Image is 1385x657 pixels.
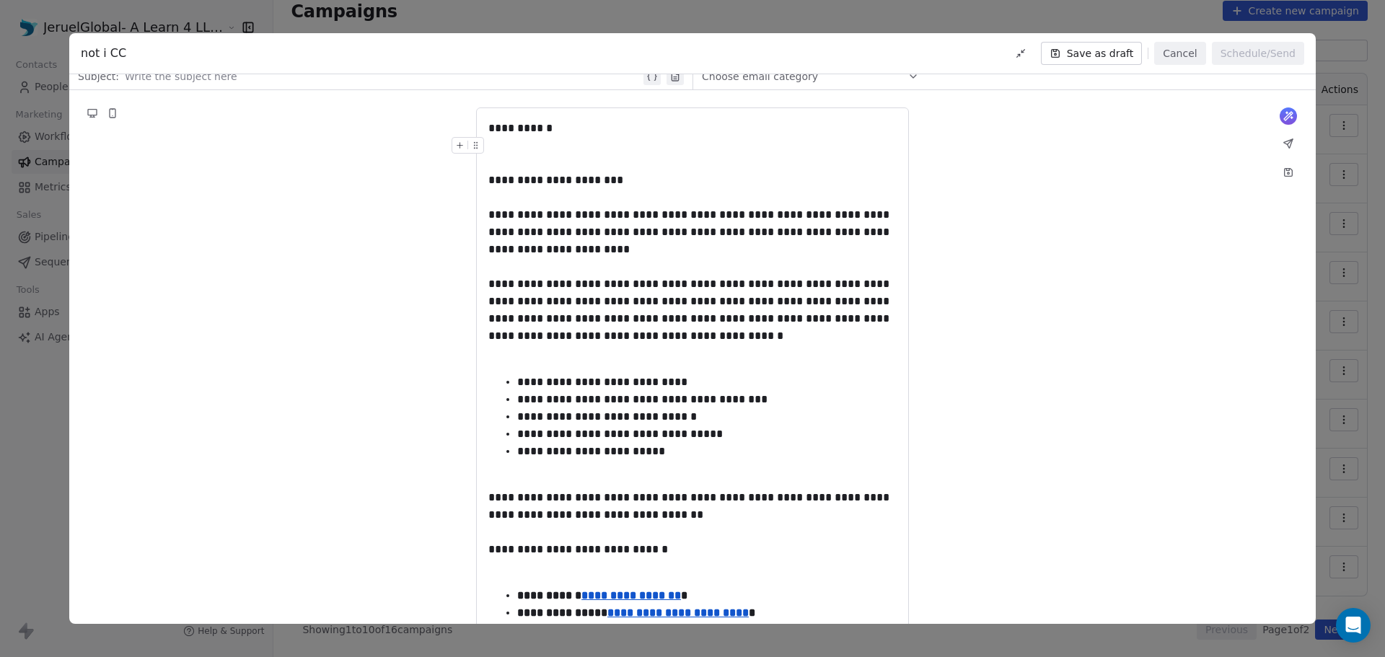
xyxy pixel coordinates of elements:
button: Schedule/Send [1212,42,1304,65]
button: Save as draft [1041,42,1143,65]
span: not i CC [81,45,126,62]
span: Choose email category [702,69,818,84]
div: Open Intercom Messenger [1336,608,1371,643]
button: Cancel [1154,42,1205,65]
span: Subject: [78,69,119,88]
